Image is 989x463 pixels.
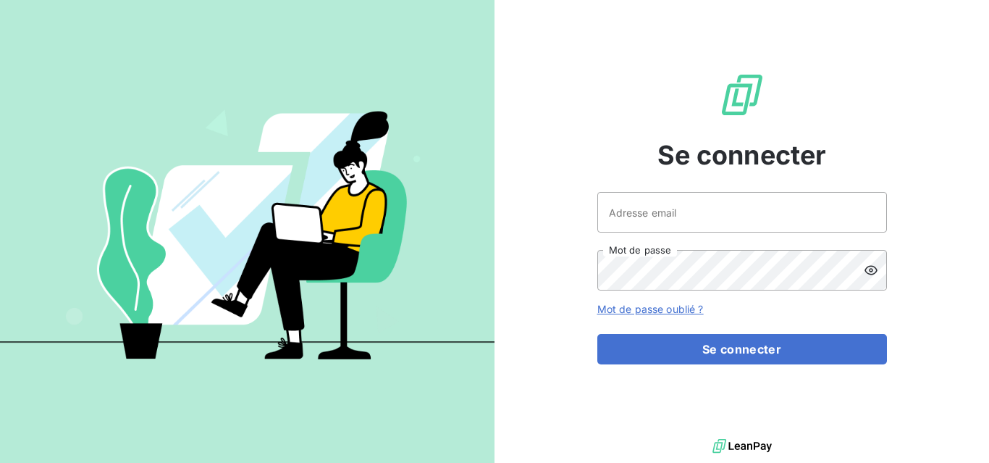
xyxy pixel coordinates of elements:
a: Mot de passe oublié ? [597,303,704,315]
img: Logo LeanPay [719,72,765,118]
button: Se connecter [597,334,887,364]
img: logo [712,435,772,457]
input: placeholder [597,192,887,233]
span: Se connecter [657,135,827,175]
